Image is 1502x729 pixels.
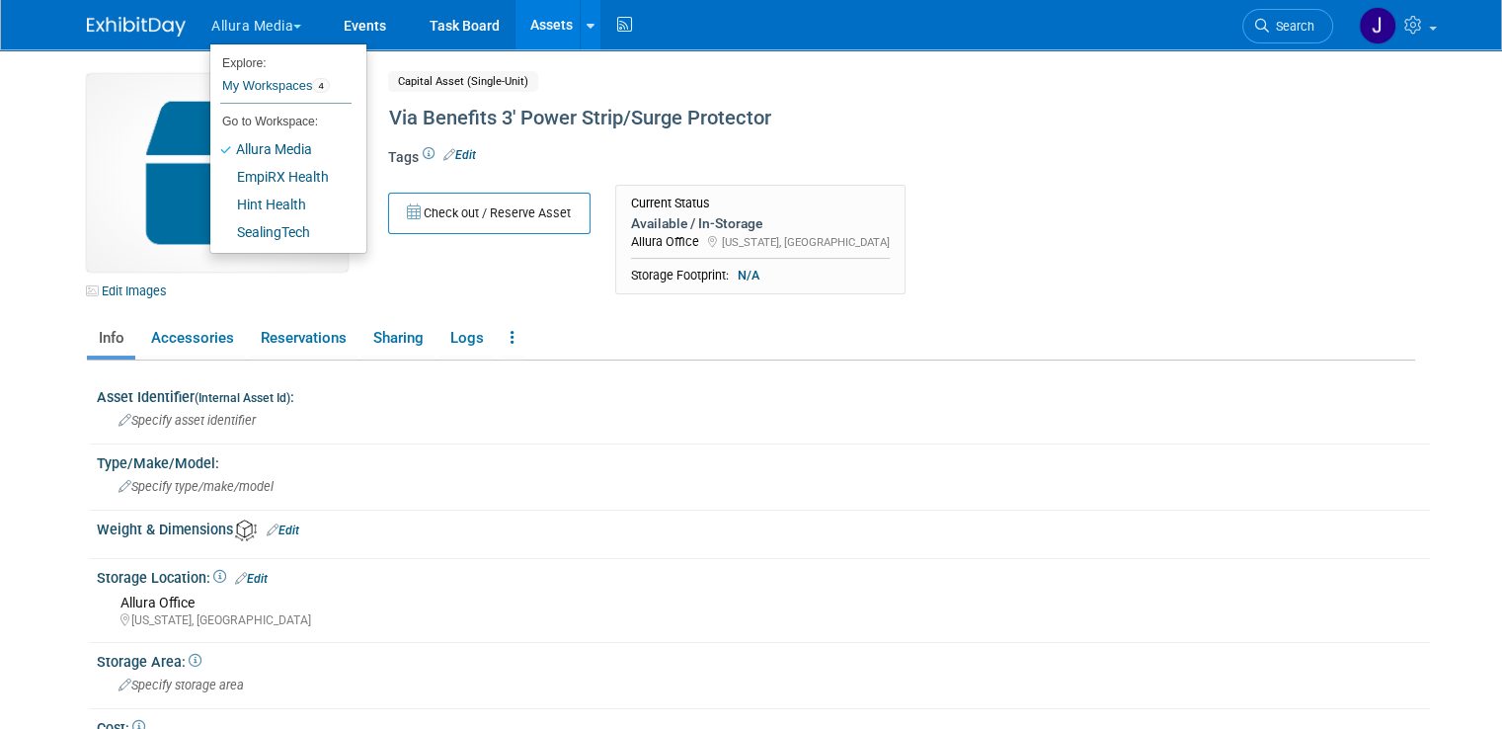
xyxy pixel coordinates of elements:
img: ExhibitDay [87,17,186,37]
small: (Internal Asset Id) [195,391,290,405]
div: Tags [388,147,1264,181]
div: Asset Identifier : [97,382,1430,407]
span: Specify type/make/model [119,479,274,494]
span: [US_STATE], [GEOGRAPHIC_DATA] [722,235,890,249]
a: Sharing [361,321,435,356]
button: Check out / Reserve Asset [388,193,591,234]
span: Specify asset identifier [119,413,256,428]
div: Storage Footprint: [631,267,890,284]
a: EmpiRX Health [210,163,352,191]
span: Capital Asset (Single-Unit) [388,71,538,92]
span: Allura Office [120,595,195,610]
a: Edit Images [87,279,175,303]
a: Edit [443,148,476,162]
img: Asset Weight and Dimensions [235,520,257,541]
a: SealingTech [210,218,352,246]
div: [US_STATE], [GEOGRAPHIC_DATA] [120,612,1415,629]
span: 4 [312,78,329,94]
div: Weight & Dimensions [97,515,1430,541]
a: Reservations [249,321,357,356]
a: Hint Health [210,191,352,218]
a: Info [87,321,135,356]
span: Specify storage area [119,678,244,692]
span: Storage Area: [97,654,201,670]
a: My Workspaces4 [220,69,352,103]
img: Capital-Asset-Icon-2.png [87,74,348,272]
img: Jordan McGarty [1359,7,1396,44]
li: Explore: [210,51,352,69]
a: Accessories [139,321,245,356]
a: Allura Media [210,135,352,163]
span: N/A [732,267,765,284]
div: Storage Location: [97,563,1430,589]
a: Logs [438,321,495,356]
a: Edit [235,572,268,586]
div: Via Benefits 3' Power Strip/Surge Protector [382,101,1264,136]
span: Allura Office [631,234,699,249]
a: Search [1242,9,1333,43]
div: Current Status [631,196,890,211]
a: Edit [267,524,299,537]
li: Go to Workspace: [210,109,352,134]
div: Type/Make/Model: [97,448,1430,473]
div: Available / In-Storage [631,214,890,232]
span: Search [1269,19,1314,34]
